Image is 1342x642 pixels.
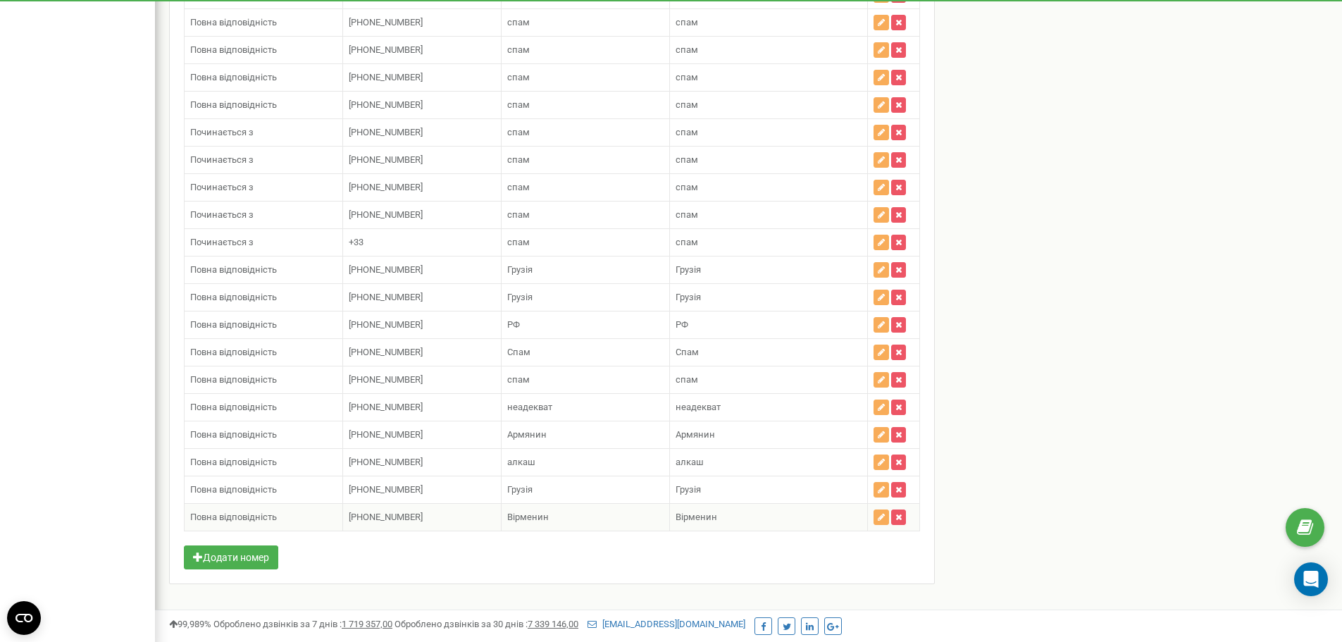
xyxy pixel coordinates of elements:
[190,182,254,192] span: Починається з
[676,484,701,495] span: Грузія
[507,429,547,440] span: Армянин
[190,374,277,385] span: Повна відповідність
[507,402,552,412] span: неадекват
[349,182,423,192] span: [PHONE_NUMBER]
[190,44,277,55] span: Повна відповідність
[676,429,715,440] span: Армянин
[190,237,254,247] span: Починається з
[190,484,277,495] span: Повна відповідність
[676,319,688,330] span: РФ
[676,292,701,302] span: Грузія
[190,457,277,467] span: Повна відповідність
[394,619,578,629] span: Оброблено дзвінків за 30 днів :
[184,545,278,569] button: Додати номер
[507,292,533,302] span: Грузія
[190,17,277,27] span: Повна відповідність
[507,127,530,137] span: спам
[349,484,423,495] span: [PHONE_NUMBER]
[507,457,535,467] span: алкаш
[190,512,277,522] span: Повна відповідність
[528,619,578,629] u: 7 339 146,00
[588,619,745,629] a: [EMAIL_ADDRESS][DOMAIN_NAME]
[676,237,698,247] span: спам
[507,512,549,522] span: Вірменин
[507,347,530,357] span: Спам
[349,347,423,357] span: [PHONE_NUMBER]
[213,619,392,629] span: Оброблено дзвінків за 7 днів :
[676,347,699,357] span: Спам
[507,374,530,385] span: спам
[190,264,277,275] span: Повна відповідність
[349,264,423,275] span: [PHONE_NUMBER]
[190,402,277,412] span: Повна відповідність
[676,209,698,220] span: спам
[349,374,423,385] span: [PHONE_NUMBER]
[507,484,533,495] span: Грузія
[676,402,721,412] span: неадекват
[507,44,530,55] span: спам
[676,457,704,467] span: алкаш
[190,209,254,220] span: Починається з
[507,72,530,82] span: спам
[190,319,277,330] span: Повна відповідність
[676,127,698,137] span: спам
[349,44,423,55] span: [PHONE_NUMBER]
[676,182,698,192] span: спам
[507,182,530,192] span: спам
[190,347,277,357] span: Повна відповідність
[349,72,423,82] span: [PHONE_NUMBER]
[349,99,423,110] span: [PHONE_NUMBER]
[676,154,698,165] span: спам
[190,127,254,137] span: Починається з
[349,237,364,247] span: +33
[190,72,277,82] span: Повна відповідність
[507,237,530,247] span: спам
[676,44,698,55] span: спам
[190,429,277,440] span: Повна відповідність
[7,601,41,635] button: Open CMP widget
[349,292,423,302] span: [PHONE_NUMBER]
[349,457,423,467] span: [PHONE_NUMBER]
[507,17,530,27] span: спам
[676,72,698,82] span: спам
[349,512,423,522] span: [PHONE_NUMBER]
[190,99,277,110] span: Повна відповідність
[507,319,520,330] span: РФ
[676,512,717,522] span: Вірменин
[507,209,530,220] span: спам
[507,99,530,110] span: спам
[507,264,533,275] span: Грузія
[349,319,423,330] span: [PHONE_NUMBER]
[349,429,423,440] span: [PHONE_NUMBER]
[1294,562,1328,596] div: Open Intercom Messenger
[676,264,701,275] span: Грузія
[676,374,698,385] span: спам
[676,99,698,110] span: спам
[349,127,423,137] span: [PHONE_NUMBER]
[349,402,423,412] span: [PHONE_NUMBER]
[342,619,392,629] u: 1 719 357,00
[349,209,423,220] span: [PHONE_NUMBER]
[507,154,530,165] span: спам
[190,292,277,302] span: Повна відповідність
[169,619,211,629] span: 99,989%
[190,154,254,165] span: Починається з
[676,17,698,27] span: спам
[349,154,423,165] span: [PHONE_NUMBER]
[349,17,423,27] span: [PHONE_NUMBER]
